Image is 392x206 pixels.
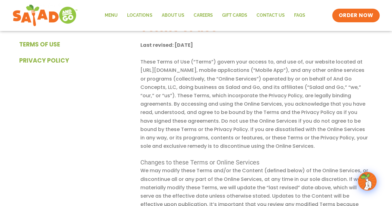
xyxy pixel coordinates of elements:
a: FAQs [289,8,310,23]
a: About Us [157,8,189,23]
a: Terms of use [19,40,137,49]
a: ORDER NOW [332,9,379,22]
span: Privacy policy [19,56,69,65]
b: Last revised: [DATE] [140,42,193,49]
a: Privacy policy [19,56,137,65]
img: wpChatIcon [359,173,376,190]
h2: Terms of use [140,20,369,35]
nav: Menu [100,8,310,23]
a: Careers [189,8,217,23]
a: Contact Us [252,8,289,23]
img: new-SAG-logo-768×292 [12,3,78,28]
h3: Changes to these Terms or Online Services [140,158,369,166]
p: These Terms of Use (“Terms”) govern your access to, and use of, our website located at [URL][DOMA... [140,58,369,150]
a: GIFT CARDS [217,8,252,23]
a: Menu [100,8,122,23]
span: ORDER NOW [338,12,373,19]
span: Terms of use [19,40,60,49]
a: Locations [122,8,157,23]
